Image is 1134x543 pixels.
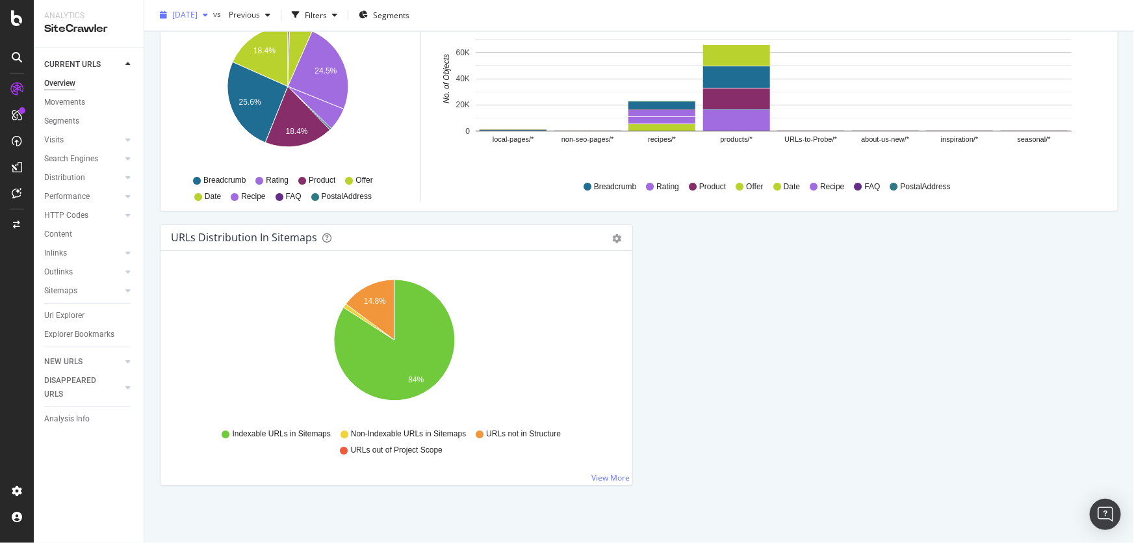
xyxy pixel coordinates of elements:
[286,191,302,202] span: FAQ
[44,246,122,260] a: Inlinks
[44,190,90,204] div: Performance
[861,135,910,143] text: about-us-new/*
[561,135,614,143] text: non-seo-pages/*
[784,181,800,192] span: Date
[720,135,753,143] text: products/*
[44,58,122,72] a: CURRENT URLS
[203,175,246,186] span: Breadcrumb
[44,209,88,222] div: HTTP Codes
[465,127,470,136] text: 0
[351,429,466,440] span: Non-Indexable URLs in Sitemaps
[594,181,636,192] span: Breadcrumb
[1018,135,1051,143] text: seasonal/*
[309,175,335,186] span: Product
[456,74,470,83] text: 40K
[1090,499,1121,530] div: Open Intercom Messenger
[456,48,470,57] text: 60K
[44,228,135,241] a: Content
[44,58,101,72] div: CURRENT URLS
[44,152,122,166] a: Search Engines
[174,18,402,169] svg: A chart.
[44,284,122,298] a: Sitemaps
[408,375,424,384] text: 84%
[44,355,122,369] a: NEW URLS
[287,5,342,26] button: Filters
[44,190,122,204] a: Performance
[44,265,122,279] a: Outlinks
[44,355,83,369] div: NEW URLS
[493,135,534,143] text: local-pages/*
[213,8,224,20] span: vs
[820,181,844,192] span: Recipe
[44,309,84,323] div: Url Explorer
[44,412,135,426] a: Analysis Info
[44,152,98,166] div: Search Engines
[613,234,622,243] div: gear
[656,181,679,192] span: Rating
[232,429,330,440] span: Indexable URLs in Sitemaps
[355,175,372,186] span: Offer
[44,412,90,426] div: Analysis Info
[44,209,122,222] a: HTTP Codes
[44,309,135,323] a: Url Explorer
[364,297,386,306] text: 14.8%
[224,5,276,26] button: Previous
[44,228,72,241] div: Content
[456,100,470,109] text: 20K
[286,127,308,136] text: 18.4%
[44,171,85,185] div: Distribution
[44,265,73,279] div: Outlinks
[172,10,198,21] span: 2025 Oct. 8th
[901,181,951,192] span: PostalAddress
[253,46,276,55] text: 18.4%
[44,114,79,128] div: Segments
[155,5,213,26] button: [DATE]
[322,191,372,202] span: PostalAddress
[941,135,979,143] text: inspiration/*
[241,191,265,202] span: Recipe
[354,5,415,26] button: Segments
[373,10,409,21] span: Segments
[44,374,122,401] a: DISAPPEARED URLS
[44,284,77,298] div: Sitemaps
[699,181,726,192] span: Product
[44,21,133,36] div: SiteCrawler
[44,133,122,147] a: Visits
[351,445,443,456] span: URLs out of Project Scope
[44,171,122,185] a: Distribution
[784,135,837,143] text: URLs-to-Probe/*
[224,10,260,21] span: Previous
[266,175,289,186] span: Rating
[746,181,763,192] span: Offer
[315,66,337,75] text: 24.5%
[44,10,133,21] div: Analytics
[648,135,677,143] text: recipes/*
[44,77,135,90] a: Overview
[592,472,630,483] a: View More
[44,328,135,341] a: Explorer Bookmarks
[44,77,75,90] div: Overview
[239,98,261,107] text: 25.6%
[44,96,85,109] div: Movements
[44,374,110,401] div: DISAPPEARED URLS
[44,114,135,128] a: Segments
[486,429,561,440] span: URLs not in Structure
[205,191,221,202] span: Date
[171,231,317,244] div: URLs Distribution in Sitemaps
[44,133,64,147] div: Visits
[44,328,114,341] div: Explorer Bookmarks
[442,54,451,103] text: No. of Objects
[171,272,617,423] svg: A chart.
[437,18,1099,169] svg: A chart.
[44,246,67,260] div: Inlinks
[305,10,327,21] div: Filters
[44,96,135,109] a: Movements
[865,181,881,192] span: FAQ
